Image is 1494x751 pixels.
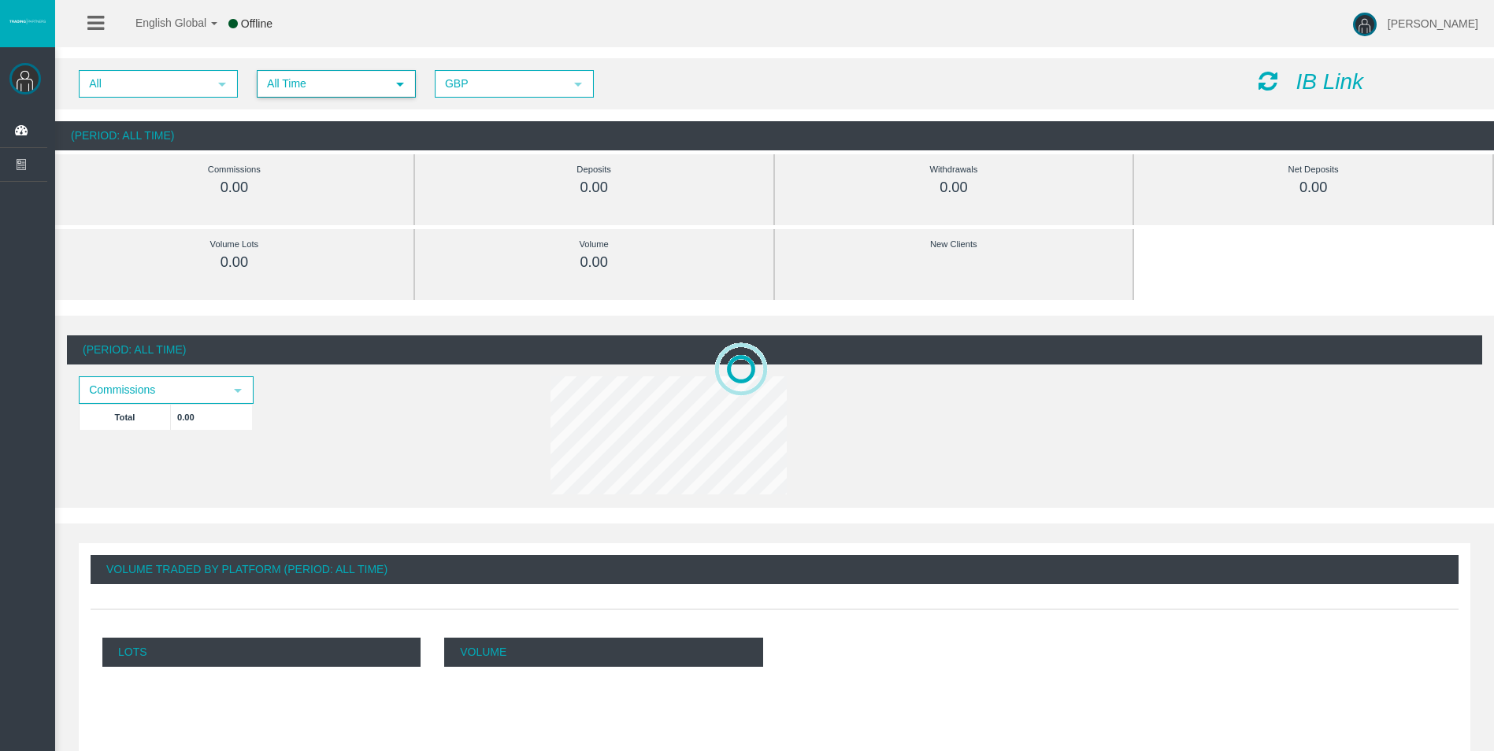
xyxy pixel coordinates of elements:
div: (Period: All Time) [67,335,1482,364]
div: 0.00 [1170,179,1457,197]
div: 0.00 [450,253,738,272]
div: Commissions [91,161,378,179]
p: Lots [102,638,421,667]
span: GBP [436,72,564,96]
td: Total [80,404,171,430]
div: Volume Lots [91,235,378,253]
div: Volume Traded By Platform (Period: All Time) [91,555,1459,584]
span: select [572,78,584,91]
td: 0.00 [171,404,253,430]
span: [PERSON_NAME] [1388,17,1478,30]
div: 0.00 [91,179,378,197]
span: All [80,72,208,96]
p: Volume [444,638,762,667]
span: select [232,384,244,397]
span: select [216,78,228,91]
span: select [394,78,406,91]
div: Volume [450,235,738,253]
img: logo.svg [8,18,47,24]
div: Deposits [450,161,738,179]
div: 0.00 [810,179,1098,197]
span: All Time [258,72,386,96]
span: Commissions [80,378,224,402]
div: New Clients [810,235,1098,253]
i: Reload Dashboard [1259,70,1277,92]
div: 0.00 [91,253,378,272]
div: (Period: All Time) [55,121,1494,150]
span: Offline [241,17,272,30]
div: Withdrawals [810,161,1098,179]
div: 0.00 [450,179,738,197]
i: IB Link [1296,69,1363,94]
div: Net Deposits [1170,161,1457,179]
img: user-image [1353,13,1377,36]
span: English Global [115,17,206,29]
